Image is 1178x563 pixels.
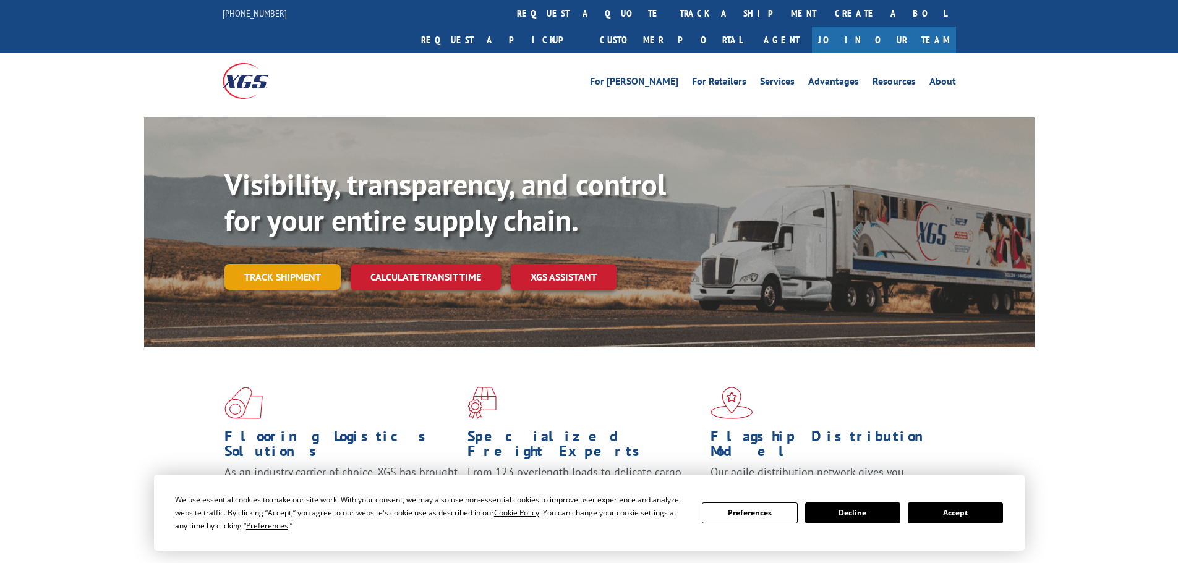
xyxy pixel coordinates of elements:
[467,465,701,520] p: From 123 overlength loads to delicate cargo, our experienced staff knows the best way to move you...
[175,493,687,532] div: We use essential cookies to make our site work. With your consent, we may also use non-essential ...
[711,429,944,465] h1: Flagship Distribution Model
[511,264,617,290] a: XGS ASSISTANT
[467,429,701,465] h1: Specialized Freight Experts
[351,264,501,290] a: Calculate transit time
[751,27,812,53] a: Agent
[246,520,288,531] span: Preferences
[224,465,458,509] span: As an industry carrier of choice, XGS has brought innovation and dedication to flooring logistics...
[929,77,956,90] a: About
[873,77,916,90] a: Resources
[711,465,938,494] span: Our agile distribution network gives you nationwide inventory management on demand.
[154,475,1025,551] div: Cookie Consent Prompt
[412,27,591,53] a: Request a pickup
[467,387,497,419] img: xgs-icon-focused-on-flooring-red
[223,7,287,19] a: [PHONE_NUMBER]
[590,77,678,90] a: For [PERSON_NAME]
[591,27,751,53] a: Customer Portal
[224,429,458,465] h1: Flooring Logistics Solutions
[702,502,797,523] button: Preferences
[908,502,1003,523] button: Accept
[805,502,900,523] button: Decline
[224,165,666,239] b: Visibility, transparency, and control for your entire supply chain.
[711,387,753,419] img: xgs-icon-flagship-distribution-model-red
[224,387,263,419] img: xgs-icon-total-supply-chain-intelligence-red
[760,77,795,90] a: Services
[224,264,341,290] a: Track shipment
[494,507,539,518] span: Cookie Policy
[812,27,956,53] a: Join Our Team
[808,77,859,90] a: Advantages
[692,77,746,90] a: For Retailers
